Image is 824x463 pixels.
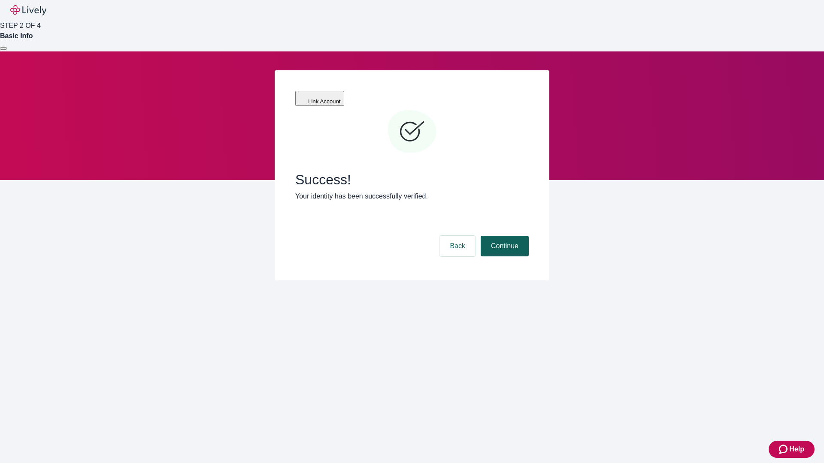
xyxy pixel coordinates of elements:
p: Your identity has been successfully verified. [295,191,529,201]
span: Help [789,444,804,454]
svg: Checkmark icon [386,106,438,158]
button: Link Account [295,91,344,106]
button: Zendesk support iconHelp [769,441,815,458]
button: Continue [481,236,529,256]
button: Back [439,236,476,256]
svg: Zendesk support icon [779,444,789,454]
span: Success! [295,171,529,188]
img: Lively [10,5,46,15]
